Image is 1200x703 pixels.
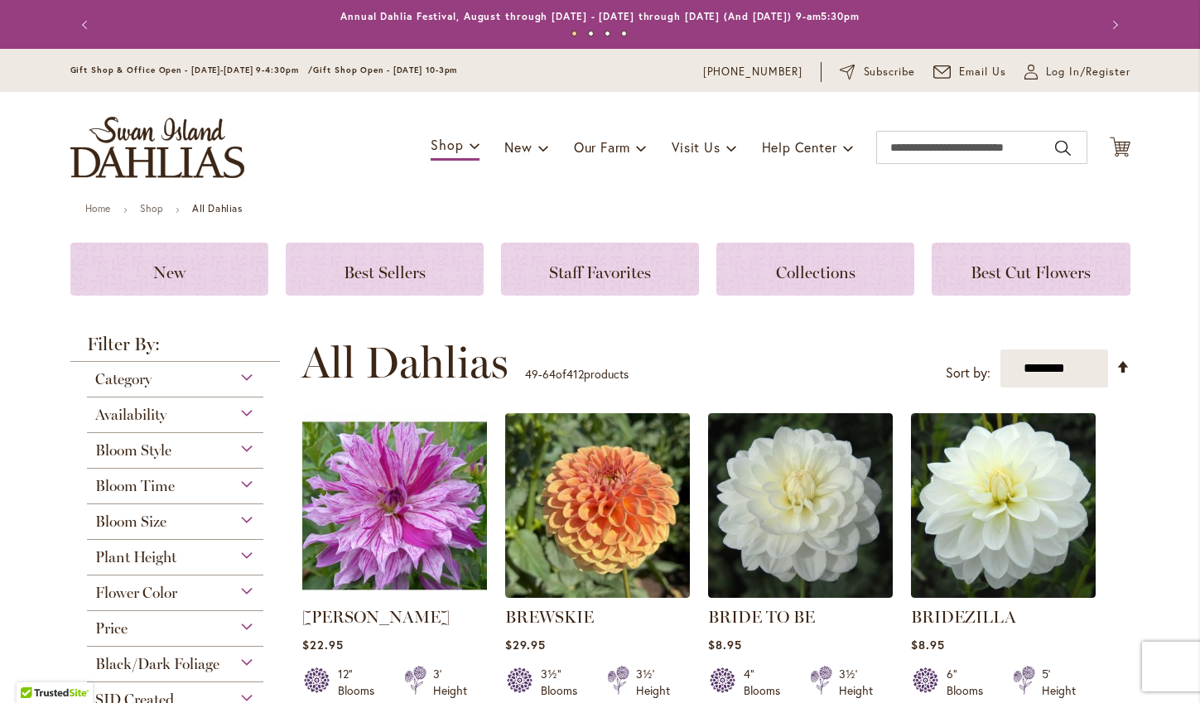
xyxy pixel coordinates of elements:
span: Log In/Register [1046,64,1130,80]
span: 64 [542,366,556,382]
span: New [504,138,532,156]
div: 4" Blooms [744,666,790,699]
a: New [70,243,268,296]
a: BRIDEZILLA [911,607,1016,627]
button: 1 of 4 [571,31,577,36]
span: Staff Favorites [549,262,651,282]
a: Log In/Register [1024,64,1130,80]
span: Subscribe [864,64,916,80]
img: BREWSKIE [505,413,690,598]
a: BRIDE TO BE [708,585,893,601]
span: Help Center [762,138,837,156]
button: 2 of 4 [588,31,594,36]
span: Gift Shop Open - [DATE] 10-3pm [313,65,457,75]
span: Flower Color [95,584,177,602]
span: $8.95 [708,637,742,652]
span: Price [95,619,128,638]
div: 6" Blooms [947,666,993,699]
img: Brandon Michael [302,413,487,598]
span: $8.95 [911,637,945,652]
span: Best Cut Flowers [971,262,1091,282]
button: Previous [70,8,104,41]
div: 3' Height [433,666,467,699]
span: Plant Height [95,548,176,566]
span: Bloom Size [95,513,166,531]
span: Shop [431,136,463,153]
a: [PERSON_NAME] [302,607,450,627]
a: Shop [140,202,163,214]
img: BRIDEZILLA [911,413,1096,598]
span: 412 [566,366,584,382]
span: 49 [525,366,538,382]
span: Gift Shop & Office Open - [DATE]-[DATE] 9-4:30pm / [70,65,314,75]
button: Next [1097,8,1130,41]
span: Our Farm [574,138,630,156]
p: - of products [525,361,629,388]
div: 12" Blooms [338,666,384,699]
a: Staff Favorites [501,243,699,296]
span: Collections [776,262,855,282]
button: 4 of 4 [621,31,627,36]
img: BRIDE TO BE [708,413,893,598]
span: Email Us [959,64,1006,80]
a: Subscribe [840,64,915,80]
div: 3½" Blooms [541,666,587,699]
span: Black/Dark Foliage [95,655,219,673]
button: 3 of 4 [605,31,610,36]
span: $22.95 [302,637,344,652]
a: BREWSKIE [505,585,690,601]
strong: All Dahlias [192,202,243,214]
span: Category [95,370,152,388]
a: [PHONE_NUMBER] [703,64,803,80]
a: Annual Dahlia Festival, August through [DATE] - [DATE] through [DATE] (And [DATE]) 9-am5:30pm [340,10,860,22]
a: Best Sellers [286,243,484,296]
span: All Dahlias [301,338,508,388]
span: New [153,262,186,282]
div: 5' Height [1042,666,1076,699]
a: Brandon Michael [302,585,487,601]
span: Visit Us [672,138,720,156]
span: $29.95 [505,637,546,652]
a: BRIDE TO BE [708,607,815,627]
a: Best Cut Flowers [932,243,1130,296]
span: Bloom Style [95,441,171,460]
a: BRIDEZILLA [911,585,1096,601]
span: Availability [95,406,166,424]
a: Home [85,202,111,214]
a: Email Us [933,64,1006,80]
span: Best Sellers [344,262,426,282]
strong: Filter By: [70,335,281,362]
label: Sort by: [946,358,990,388]
a: BREWSKIE [505,607,594,627]
a: store logo [70,117,244,178]
a: Collections [716,243,914,296]
div: 3½' Height [839,666,873,699]
div: 3½' Height [636,666,670,699]
span: Bloom Time [95,477,175,495]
